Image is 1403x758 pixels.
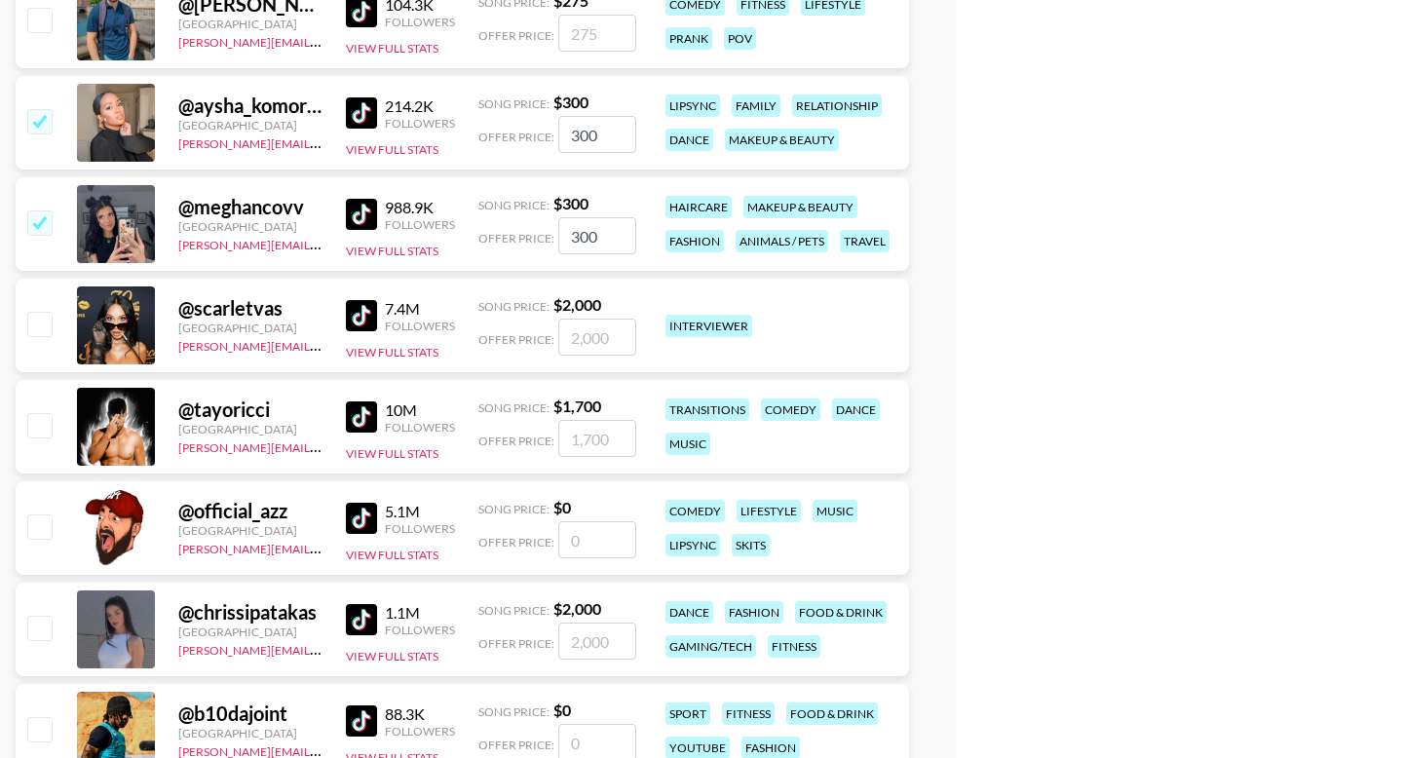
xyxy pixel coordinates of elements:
div: fitness [768,635,820,658]
input: 275 [558,15,636,52]
a: [PERSON_NAME][EMAIL_ADDRESS][DOMAIN_NAME] [178,335,467,354]
div: makeup & beauty [725,129,839,151]
div: [GEOGRAPHIC_DATA] [178,625,322,639]
div: 10M [385,400,455,420]
div: @ meghancovv [178,195,322,219]
span: Offer Price: [478,231,554,246]
div: relationship [792,95,882,117]
div: family [732,95,780,117]
div: lifestyle [737,500,801,522]
input: 300 [558,217,636,254]
div: dance [665,601,713,624]
div: [GEOGRAPHIC_DATA] [178,523,322,538]
img: TikTok [346,401,377,433]
div: Followers [385,15,455,29]
input: 0 [558,521,636,558]
a: [PERSON_NAME][EMAIL_ADDRESS][DOMAIN_NAME] [178,639,467,658]
div: [GEOGRAPHIC_DATA] [178,422,322,436]
div: food & drink [786,702,878,725]
div: lipsync [665,534,720,556]
div: gaming/tech [665,635,756,658]
span: Offer Price: [478,636,554,651]
div: 5.1M [385,502,455,521]
div: Followers [385,623,455,637]
span: Song Price: [478,198,550,212]
div: pov [724,27,756,50]
div: interviewer [665,315,752,337]
div: dance [665,129,713,151]
strong: $ 0 [553,701,571,719]
div: @ official_azz [178,499,322,523]
div: @ aysha_komorah [178,94,322,118]
div: 88.3K [385,704,455,724]
span: Offer Price: [478,130,554,144]
div: 7.4M [385,299,455,319]
div: [GEOGRAPHIC_DATA] [178,219,322,234]
div: sport [665,702,710,725]
div: music [813,500,857,522]
div: animals / pets [736,230,828,252]
button: View Full Stats [346,142,438,157]
div: lipsync [665,95,720,117]
span: Offer Price: [478,28,554,43]
strong: $ 300 [553,194,588,212]
button: View Full Stats [346,244,438,258]
a: [PERSON_NAME][EMAIL_ADDRESS][DOMAIN_NAME] [178,133,467,151]
div: 214.2K [385,96,455,116]
div: [GEOGRAPHIC_DATA] [178,726,322,740]
div: @ scarletvas [178,296,322,321]
div: prank [665,27,712,50]
div: food & drink [795,601,887,624]
div: transitions [665,398,749,421]
div: [GEOGRAPHIC_DATA] [178,17,322,31]
div: @ chrissipatakas [178,600,322,625]
div: 1.1M [385,603,455,623]
span: Song Price: [478,96,550,111]
img: TikTok [346,199,377,230]
div: fitness [722,702,775,725]
img: TikTok [346,97,377,129]
input: 1,700 [558,420,636,457]
strong: $ 300 [553,93,588,111]
div: [GEOGRAPHIC_DATA] [178,321,322,335]
div: haircare [665,196,732,218]
span: Song Price: [478,502,550,516]
span: Song Price: [478,603,550,618]
input: 2,000 [558,623,636,660]
a: [PERSON_NAME][EMAIL_ADDRESS][DOMAIN_NAME] [178,538,467,556]
div: dance [832,398,880,421]
span: Song Price: [478,704,550,719]
a: [PERSON_NAME][EMAIL_ADDRESS][DOMAIN_NAME] [178,31,467,50]
button: View Full Stats [346,548,438,562]
div: travel [840,230,890,252]
div: Followers [385,319,455,333]
span: Song Price: [478,400,550,415]
span: Offer Price: [478,434,554,448]
div: comedy [761,398,820,421]
button: View Full Stats [346,345,438,360]
div: fashion [725,601,783,624]
button: View Full Stats [346,446,438,461]
div: Followers [385,420,455,435]
img: TikTok [346,604,377,635]
img: TikTok [346,503,377,534]
div: Followers [385,217,455,232]
div: 988.9K [385,198,455,217]
img: TikTok [346,705,377,737]
div: fashion [665,230,724,252]
img: TikTok [346,300,377,331]
div: skits [732,534,770,556]
a: [PERSON_NAME][EMAIL_ADDRESS][DOMAIN_NAME] [178,436,467,455]
span: Offer Price: [478,535,554,550]
span: Offer Price: [478,332,554,347]
div: comedy [665,500,725,522]
strong: $ 2,000 [553,599,601,618]
div: music [665,433,710,455]
a: [PERSON_NAME][EMAIL_ADDRESS][DOMAIN_NAME] [178,234,467,252]
strong: $ 0 [553,498,571,516]
span: Song Price: [478,299,550,314]
div: @ b10dajoint [178,701,322,726]
button: View Full Stats [346,41,438,56]
div: [GEOGRAPHIC_DATA] [178,118,322,133]
button: View Full Stats [346,649,438,663]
